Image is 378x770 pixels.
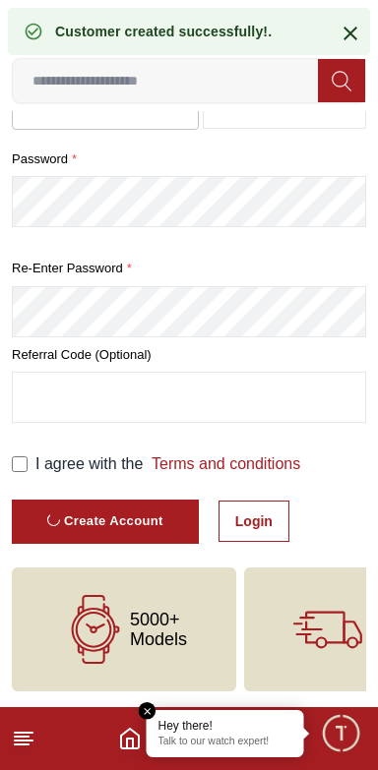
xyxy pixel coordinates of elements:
label: Re-enter Password [12,259,366,278]
label: Referral Code (Optional) [12,345,366,365]
p: Talk to our watch expert! [158,736,292,749]
span: 5000+ Models [130,610,187,649]
div: Chat Widget [320,712,363,755]
label: I agree with the [35,452,300,476]
a: Terms and conditions [143,455,300,472]
label: password [12,149,366,169]
div: Customer created successfully!. [55,22,272,41]
a: Login [219,501,289,542]
div: Hey there! [158,718,292,734]
em: Close tooltip [139,702,157,720]
a: Home [118,727,142,750]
